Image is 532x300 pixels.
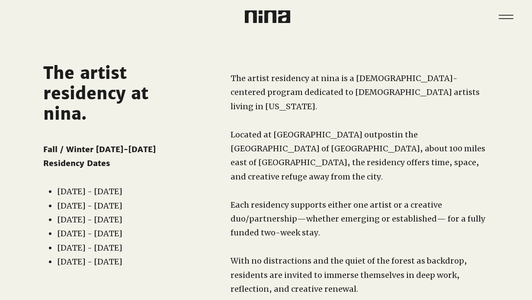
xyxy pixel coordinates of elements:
span: The artist residency at nina. [43,63,148,124]
span: [DATE] - [DATE] [57,228,122,238]
span: [DATE] - [DATE] [57,257,122,267]
span: Located at [GEOGRAPHIC_DATA] outpost [231,130,395,140]
span: [DATE] - [DATE] [57,243,122,253]
img: Nina Logo CMYK_Charcoal.png [245,10,290,23]
span: Each residency supports either one artist or a creative duo/partnership—whether emerging or estab... [231,200,485,238]
span: With no distractions and the quiet of the forest as backdrop, residents are invited to immerse th... [231,256,467,294]
span: in the [GEOGRAPHIC_DATA] of [GEOGRAPHIC_DATA], about 100 miles east of [GEOGRAPHIC_DATA], the res... [231,130,485,182]
span: The artist residency at nina is a [DEMOGRAPHIC_DATA]-centered program dedicated to [DEMOGRAPHIC_D... [231,73,480,111]
span: [DATE] - [DATE] [57,186,122,196]
span: Fall / Winter [DATE]-[DATE] Residency Dates [43,144,156,168]
button: Menu [493,3,519,30]
nav: Site [493,3,519,30]
span: [DATE] - [DATE] [57,201,122,211]
span: [DATE] - [DATE] [57,215,122,225]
